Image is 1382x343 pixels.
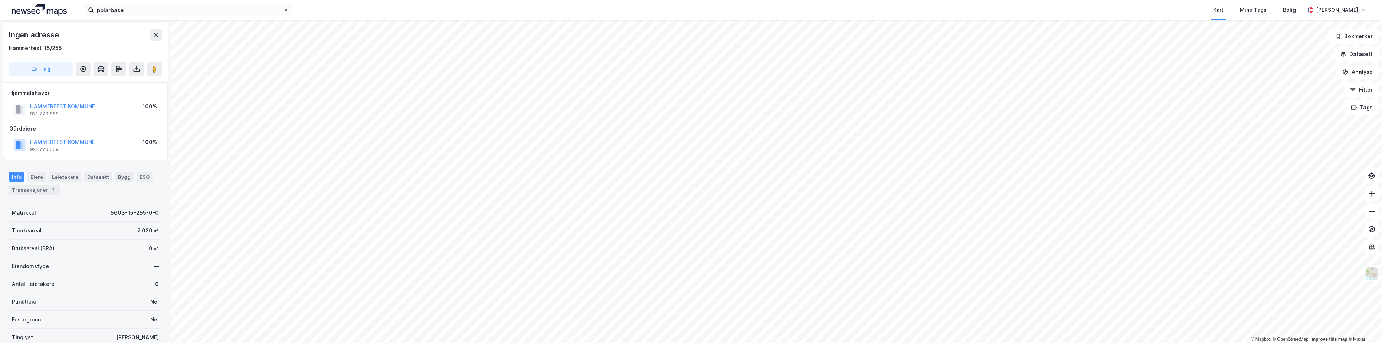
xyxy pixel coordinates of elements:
[12,297,36,306] div: Punktleie
[1345,307,1382,343] iframe: Chat Widget
[27,172,46,182] div: Eiere
[12,244,55,253] div: Bruksareal (BRA)
[12,262,49,271] div: Eiendomstype
[9,44,62,53] div: Hammerfest, 15/255
[9,89,161,98] div: Hjemmelshaver
[1334,47,1379,62] button: Datasett
[150,315,159,324] div: Nei
[1310,337,1347,342] a: Improve this map
[1240,6,1267,14] div: Mine Tags
[149,244,159,253] div: 0 ㎡
[12,333,33,342] div: Tinglyst
[1273,337,1309,342] a: OpenStreetMap
[1343,82,1379,97] button: Filter
[111,208,159,217] div: 5603-15-255-0-0
[1283,6,1296,14] div: Bolig
[1336,65,1379,79] button: Analyse
[9,62,73,76] button: Tag
[143,138,157,146] div: 100%
[137,172,153,182] div: ESG
[1345,100,1379,115] button: Tags
[1316,6,1358,14] div: [PERSON_NAME]
[116,333,159,342] div: [PERSON_NAME]
[1329,29,1379,44] button: Bokmerker
[143,102,157,111] div: 100%
[1251,337,1271,342] a: Mapbox
[12,4,67,16] img: logo.a4113a55bc3d86da70a041830d287a7e.svg
[1365,267,1379,281] img: Z
[9,29,60,41] div: Ingen adresse
[49,186,57,194] div: 2
[12,226,42,235] div: Tomteareal
[84,172,112,182] div: Datasett
[9,172,24,182] div: Info
[30,111,59,117] div: 921 770 669
[9,185,60,195] div: Transaksjoner
[12,280,55,288] div: Antall leietakere
[12,208,36,217] div: Matrikkel
[137,226,159,235] div: 2 020 ㎡
[115,172,134,182] div: Bygg
[94,4,283,16] input: Søk på adresse, matrikkel, gårdeiere, leietakere eller personer
[155,280,159,288] div: 0
[150,297,159,306] div: Nei
[49,172,81,182] div: Leietakere
[12,315,41,324] div: Festegrunn
[9,124,161,133] div: Gårdeiere
[30,146,59,152] div: 921 770 669
[154,262,159,271] div: —
[1213,6,1224,14] div: Kart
